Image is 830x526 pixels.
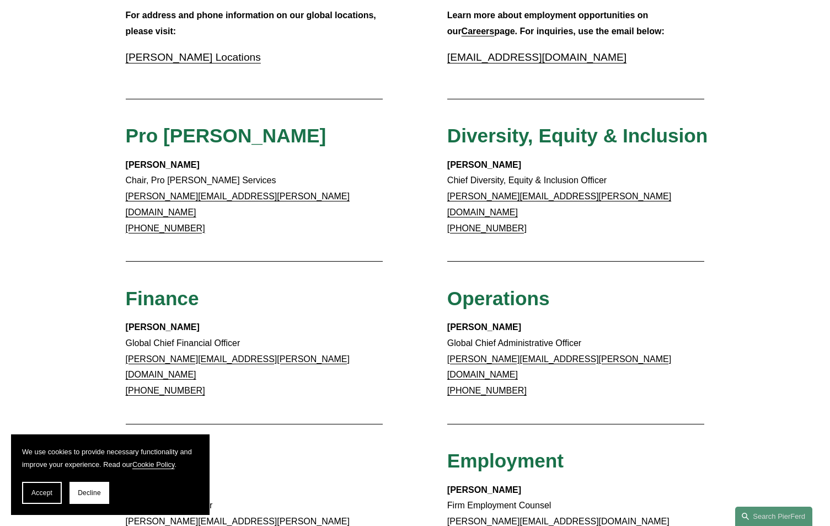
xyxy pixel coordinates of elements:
button: Accept [22,482,62,504]
span: Operations [447,288,550,309]
span: Accept [31,489,52,497]
a: [PERSON_NAME][EMAIL_ADDRESS][PERSON_NAME][DOMAIN_NAME] [126,354,350,380]
a: [PERSON_NAME][EMAIL_ADDRESS][PERSON_NAME][DOMAIN_NAME] [447,192,671,217]
span: Decline [78,489,101,497]
span: Diversity, Equity & Inclusion [447,125,708,146]
p: Chief Diversity, Equity & Inclusion Officer [447,157,705,237]
p: Chair, Pro [PERSON_NAME] Services [126,157,383,237]
a: [PHONE_NUMBER] [447,386,527,395]
a: [PERSON_NAME][EMAIL_ADDRESS][DOMAIN_NAME] [447,517,670,526]
a: [PHONE_NUMBER] [126,386,205,395]
span: Pro [PERSON_NAME] [126,125,326,146]
a: [PERSON_NAME] Locations [126,51,261,63]
strong: [PERSON_NAME] [447,485,521,495]
a: Careers [462,26,495,36]
p: We use cookies to provide necessary functionality and improve your experience. Read our . [22,445,199,471]
a: Search this site [735,507,812,526]
strong: [PERSON_NAME] [447,322,521,332]
a: [PHONE_NUMBER] [447,224,527,233]
span: Employment [447,450,564,471]
strong: For address and phone information on our global locations, please visit: [126,10,379,36]
strong: [PERSON_NAME] [126,322,200,332]
strong: Learn more about employment opportunities on our [447,10,651,36]
strong: [PERSON_NAME] [447,160,521,169]
strong: page. For inquiries, use the email below: [494,26,665,36]
p: Global Chief Administrative Officer [447,320,705,399]
a: [EMAIL_ADDRESS][DOMAIN_NAME] [447,51,626,63]
p: Global Chief Financial Officer [126,320,383,399]
a: [PHONE_NUMBER] [126,224,205,233]
section: Cookie banner [11,434,210,515]
span: Finance [126,288,199,309]
a: [PERSON_NAME][EMAIL_ADDRESS][PERSON_NAME][DOMAIN_NAME] [126,192,350,217]
a: [PERSON_NAME][EMAIL_ADDRESS][PERSON_NAME][DOMAIN_NAME] [447,354,671,380]
a: Cookie Policy [132,460,175,469]
strong: [PERSON_NAME] [126,160,200,169]
button: Decline [69,482,109,504]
